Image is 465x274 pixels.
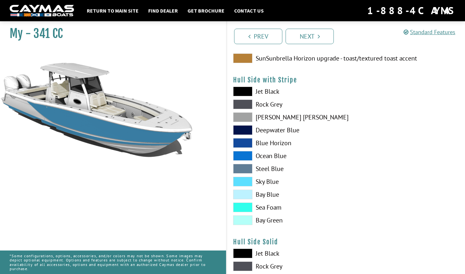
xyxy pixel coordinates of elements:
label: Bay Green [233,215,340,225]
a: Find Dealer [145,6,181,15]
a: Return to main site [84,6,142,15]
label: Rock Grey [233,99,340,109]
a: Get Brochure [184,6,228,15]
a: Prev [234,29,282,44]
img: white-logo-c9c8dbefe5ff5ceceb0f0178aa75bf4bb51f6bca0971e226c86eb53dfe498488.png [10,5,74,17]
label: Ocean Blue [233,151,340,161]
label: Sky Blue [233,177,340,186]
label: Rock Grey [233,261,340,271]
label: Blue Horizon [233,138,340,148]
h4: Hull Side Solid [233,238,459,246]
label: Bay Blue [233,190,340,199]
h4: Hull Side with Stripe [233,76,459,84]
ul: Pagination [233,28,465,44]
label: SunSunbrella Horizon upgrade - toast/textured toast accent [233,53,340,63]
label: Jet Black [233,249,340,258]
label: Deepwater Blue [233,125,340,135]
label: Sea Foam [233,203,340,212]
div: 1-888-4CAYMAS [367,4,455,18]
a: Standard Features [404,28,455,36]
label: Steel Blue [233,164,340,174]
label: Jet Black [233,87,340,96]
p: *Some configurations, options, accessories, and/or colors may not be shown. Some images may depic... [10,250,216,274]
a: Next [286,29,334,44]
a: Contact Us [231,6,267,15]
label: [PERSON_NAME] [PERSON_NAME] [233,112,340,122]
h1: My - 341 CC [10,26,210,41]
